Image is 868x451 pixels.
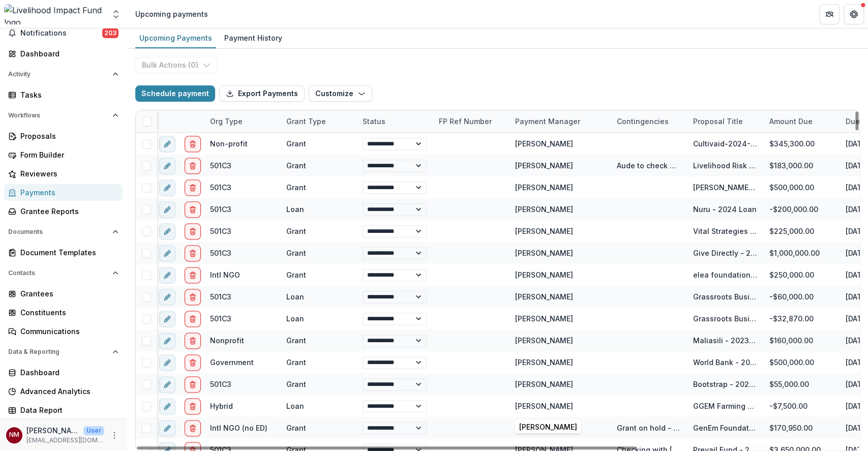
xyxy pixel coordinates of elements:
[515,335,573,346] div: [PERSON_NAME]
[687,110,763,132] div: Proposal Title
[433,110,509,132] div: FP Ref Number
[20,29,102,38] span: Notifications
[4,146,123,163] a: Form Builder
[356,110,433,132] div: Status
[617,423,681,433] div: Grant on hold - Pending [PERSON_NAME]'s Go
[20,48,114,59] div: Dashboard
[763,351,840,373] div: $500,000.00
[185,223,201,239] button: delete
[693,269,757,280] div: elea foundation - 2024-25 Grant
[185,333,201,349] button: delete
[26,436,104,445] p: [EMAIL_ADDRESS][DOMAIN_NAME]
[4,165,123,182] a: Reviewers
[8,348,108,355] span: Data & Reporting
[4,323,123,340] a: Communications
[286,335,306,346] div: Grant
[159,376,175,393] button: edit
[286,160,306,171] div: Grant
[210,423,267,433] div: Intl NGO (no ED)
[4,4,105,24] img: Livelihood Impact Fund logo
[185,179,201,196] button: delete
[515,226,573,236] div: [PERSON_NAME]
[20,326,114,337] div: Communications
[693,379,757,389] div: Bootstrap - 2025 Grant
[286,182,306,193] div: Grant
[159,420,175,436] button: edit
[9,432,19,438] div: Njeri Muthuri
[763,198,840,220] div: -$200,000.00
[20,288,114,299] div: Grantees
[286,379,306,389] div: Grant
[515,160,573,171] div: [PERSON_NAME]
[4,203,123,220] a: Grantee Reports
[693,357,757,368] div: World Bank - 2025 Grant Partnership for Economic Inclusion (PEI)
[4,128,123,144] a: Proposals
[763,176,840,198] div: $500,000.00
[693,248,757,258] div: Give Directly - 2025 Grant
[693,182,757,193] div: [PERSON_NAME]'s Torch - 2025 Grant
[4,224,123,240] button: Open Documents
[131,7,212,21] nav: breadcrumb
[20,206,114,217] div: Grantee Reports
[286,357,306,368] div: Grant
[509,110,611,132] div: Payment Manager
[185,420,201,436] button: delete
[309,85,372,102] button: Customize
[286,291,304,302] div: Loan
[515,291,573,302] div: [PERSON_NAME]
[763,116,819,127] div: Amount Due
[4,402,123,418] a: Data Report
[20,307,114,318] div: Constituents
[185,398,201,414] button: delete
[210,204,231,215] div: 501C3
[210,182,231,193] div: 501C3
[687,116,749,127] div: Proposal Title
[617,160,681,171] div: Aude to check with Muthoni / Peige when next [PERSON_NAME] will join
[159,311,175,327] button: edit
[286,138,306,149] div: Grant
[26,425,79,436] p: [PERSON_NAME]
[185,354,201,371] button: delete
[4,66,123,82] button: Open Activity
[693,423,757,433] div: GenEm Foundation 2024 Grant 2/2
[135,57,217,73] button: Bulk Actions (0)
[204,116,249,127] div: Org type
[185,311,201,327] button: delete
[356,116,392,127] div: Status
[219,85,305,102] button: Export Payments
[210,160,231,171] div: 501C3
[515,138,573,149] div: [PERSON_NAME]
[210,291,231,302] div: 501C3
[286,401,304,411] div: Loan
[693,401,757,411] div: GGEM Farming - [DATE]-[DATE] Loan
[210,357,254,368] div: Government
[159,289,175,305] button: edit
[159,333,175,349] button: edit
[185,158,201,174] button: delete
[515,423,573,433] div: [PERSON_NAME]
[286,204,304,215] div: Loan
[135,31,216,45] div: Upcoming Payments
[83,426,104,435] p: User
[763,395,840,417] div: -$7,500.00
[844,4,864,24] button: Get Help
[185,267,201,283] button: delete
[210,138,248,149] div: Non-profit
[210,335,244,346] div: Nonprofit
[763,110,840,132] div: Amount Due
[286,248,306,258] div: Grant
[280,116,332,127] div: Grant Type
[4,107,123,124] button: Open Workflows
[185,376,201,393] button: delete
[763,264,840,286] div: $250,000.00
[185,289,201,305] button: delete
[763,220,840,242] div: $225,000.00
[693,313,757,324] div: Grassroots Business Fund - 2025 Kentaste Loan
[515,313,573,324] div: [PERSON_NAME]
[20,405,114,415] div: Data Report
[4,45,123,62] a: Dashboard
[515,401,573,411] div: [PERSON_NAME]
[185,201,201,218] button: delete
[20,386,114,397] div: Advanced Analytics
